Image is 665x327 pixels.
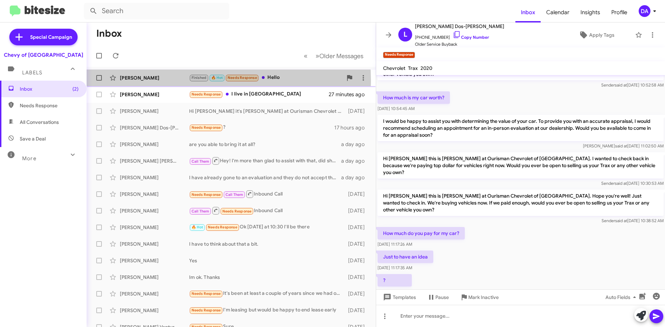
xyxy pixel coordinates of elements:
[120,257,189,264] div: [PERSON_NAME]
[192,192,221,197] span: Needs Response
[345,240,370,247] div: [DATE]
[300,49,312,63] button: Previous
[601,181,664,186] span: Sender [DATE] 10:30:53 AM
[225,192,243,197] span: Call Them
[615,218,627,223] span: said at
[515,2,541,22] span: Inbox
[189,108,345,115] div: Hi [PERSON_NAME] it's [PERSON_NAME] at Ourisman Chevrolet of [GEOGRAPHIC_DATA]. Just wanted to fo...
[378,106,415,111] span: [DATE] 10:54:45 AM
[20,102,79,109] span: Needs Response
[189,174,341,181] div: I have already gone to an evaluation and they do not accept the vehicle because it has engine and...
[345,224,370,231] div: [DATE]
[311,49,367,63] button: Next
[189,306,345,314] div: I'm leasing but would be happy to end lease early
[192,92,221,97] span: Needs Response
[345,274,370,281] div: [DATE]
[120,290,189,297] div: [PERSON_NAME]
[22,70,42,76] span: Labels
[606,2,633,22] a: Profile
[615,181,627,186] span: said at
[378,242,412,247] span: [DATE] 11:17:26 AM
[84,3,229,19] input: Search
[120,240,189,247] div: [PERSON_NAME]
[378,152,664,179] p: Hi [PERSON_NAME] this is [PERSON_NAME] at Ourisman Chevrolet of [GEOGRAPHIC_DATA]. I wanted to ch...
[341,157,370,164] div: a day ago
[382,291,416,303] span: Templates
[633,5,657,17] button: DA
[383,65,405,71] span: Chevrolet
[334,124,370,131] div: 17 hours ago
[208,225,237,229] span: Needs Response
[422,291,454,303] button: Pause
[415,41,504,48] span: Older Service Buyback
[120,74,189,81] div: [PERSON_NAME]
[189,274,345,281] div: Im ok. Thanks
[639,5,650,17] div: DA
[189,257,345,264] div: Yes
[454,291,504,303] button: Mark Inactive
[192,225,203,229] span: 🔥 Hot
[9,29,78,45] a: Special Campaign
[378,265,412,270] span: [DATE] 11:17:35 AM
[120,191,189,198] div: [PERSON_NAME]
[378,227,465,239] p: How much do you pay for my car?
[345,108,370,115] div: [DATE]
[345,191,370,198] div: [DATE]
[192,75,207,80] span: Finished
[378,190,664,216] p: Hi [PERSON_NAME] this is [PERSON_NAME] at Ourisman Chevrolet of [GEOGRAPHIC_DATA]. Hope you're we...
[345,290,370,297] div: [DATE]
[20,119,59,126] span: All Conversations
[189,156,341,165] div: Hey! I'm more than glad to assist with that, did she run your credit?
[120,108,189,115] div: [PERSON_NAME]
[120,207,189,214] div: [PERSON_NAME]
[415,30,504,41] span: [PHONE_NUMBER]
[453,35,489,40] a: Copy Number
[20,135,46,142] span: Save a Deal
[20,85,79,92] span: Inbox
[601,82,664,88] span: Sender [DATE] 10:52:58 AM
[319,52,363,60] span: Older Messages
[120,124,189,131] div: [PERSON_NAME] Dos-[PERSON_NAME]
[120,157,189,164] div: [PERSON_NAME] [PERSON_NAME]
[378,274,412,287] p: ?
[378,91,450,104] p: How much is my car worth?
[420,65,432,71] span: 2020
[341,141,370,148] div: a day ago
[192,291,221,296] span: Needs Response
[120,141,189,148] div: [PERSON_NAME]
[341,174,370,181] div: a day ago
[120,274,189,281] div: [PERSON_NAME]
[120,224,189,231] div: [PERSON_NAME]
[304,52,308,60] span: «
[376,291,422,303] button: Templates
[22,155,36,162] span: More
[189,74,343,82] div: Hello
[541,2,575,22] a: Calendar
[228,75,257,80] span: Needs Response
[329,91,370,98] div: 27 minutes ago
[408,65,418,71] span: Trax
[615,82,627,88] span: said at
[575,2,606,22] a: Insights
[605,291,639,303] span: Auto Fields
[404,29,407,40] span: L
[345,257,370,264] div: [DATE]
[189,141,341,148] div: are you able to bring it at all?
[189,90,329,98] div: I live in [GEOGRAPHIC_DATA]
[189,206,345,215] div: Inbound Call
[192,209,210,214] span: Call Them
[415,22,504,30] span: [PERSON_NAME] Dos-[PERSON_NAME]
[300,49,367,63] nav: Page navigation example
[120,91,189,98] div: [PERSON_NAME]
[468,291,499,303] span: Mark Inactive
[72,85,79,92] span: (2)
[189,223,345,231] div: Ok [DATE] at 10:30 I'll be there
[192,159,210,164] span: Call Them
[211,75,223,80] span: 🔥 Hot
[383,52,415,58] small: Needs Response
[378,251,433,263] p: Just to have an idea
[189,290,345,298] div: It's been at least a couple of years since we had our traverse. I have a 2015 Mazda 3 that in the...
